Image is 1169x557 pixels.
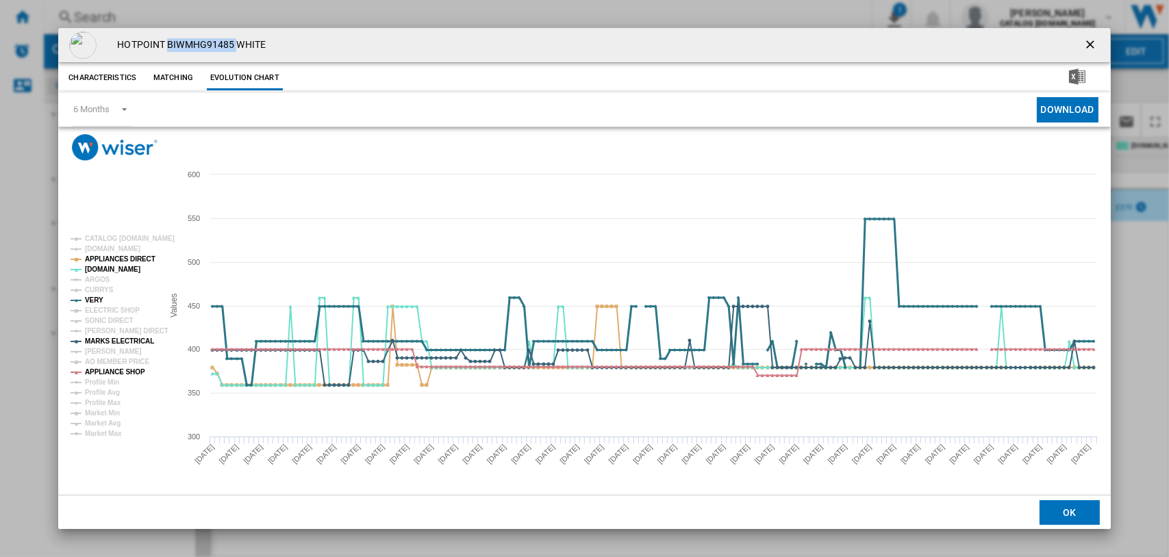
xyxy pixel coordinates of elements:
tspan: [DATE] [875,443,898,465]
tspan: 350 [188,389,200,397]
tspan: ELECTRIC SHOP [85,307,140,314]
tspan: [DATE] [778,443,801,465]
tspan: [DATE] [364,443,386,465]
tspan: [DATE] [218,443,240,465]
button: Matching [143,66,203,90]
tspan: CURRYS [85,286,114,294]
tspan: Values [170,294,179,318]
tspan: 400 [188,345,200,353]
tspan: SONIC DIRECT [85,317,133,324]
tspan: APPLIANCE SHOP [85,368,145,376]
tspan: MARKS ELECTRICAL [85,337,154,345]
h4: HOTPOINT BIWMHG91485 WHITE [110,38,266,52]
tspan: [DATE] [534,443,557,465]
tspan: [DATE] [437,443,460,465]
tspan: [DATE] [315,443,338,465]
tspan: [DATE] [705,443,727,465]
tspan: [DATE] [1021,443,1044,465]
img: empty.gif [69,31,97,59]
tspan: Market Max [85,430,122,437]
tspan: [DATE] [680,443,703,465]
tspan: [DATE] [486,443,508,465]
tspan: AO MEMBER PRICE [85,358,149,365]
button: Evolution chart [207,66,283,90]
img: logo_wiser_300x94.png [72,134,158,161]
tspan: 450 [188,302,200,310]
tspan: [DATE] [193,443,216,465]
tspan: [DATE] [631,443,654,465]
tspan: ARGOS [85,276,110,283]
tspan: 300 [188,432,200,441]
tspan: Profile Avg [85,389,120,396]
tspan: VERY [85,296,103,304]
tspan: [DATE] [1070,443,1092,465]
tspan: [DATE] [972,443,995,465]
tspan: Market Avg [85,419,121,427]
tspan: [DOMAIN_NAME] [85,265,140,273]
tspan: Profile Min [85,378,119,386]
tspan: [DATE] [924,443,946,465]
tspan: [DATE] [729,443,751,465]
ng-md-icon: getI18NText('BUTTONS.CLOSE_DIALOG') [1083,38,1100,54]
tspan: APPLIANCES DIRECT [85,255,155,263]
md-dialog: Product popup [58,28,1110,530]
tspan: [PERSON_NAME] [85,348,142,355]
tspan: [PERSON_NAME] DIRECT [85,327,168,335]
tspan: [DATE] [1046,443,1068,465]
tspan: [DATE] [827,443,849,465]
tspan: [DATE] [559,443,581,465]
tspan: Profile Max [85,399,121,406]
tspan: [DATE] [656,443,679,465]
tspan: [DATE] [583,443,605,465]
tspan: [DATE] [340,443,362,465]
button: getI18NText('BUTTONS.CLOSE_DIALOG') [1078,31,1105,59]
tspan: [DATE] [266,443,289,465]
tspan: [DATE] [753,443,776,465]
img: excel-24x24.png [1069,68,1085,85]
tspan: Market Min [85,409,120,417]
tspan: [DOMAIN_NAME] [85,245,140,252]
button: OK [1040,500,1100,525]
tspan: [DATE] [461,443,483,465]
tspan: 600 [188,170,200,179]
button: Download [1037,97,1098,122]
tspan: [DATE] [242,443,264,465]
tspan: [DATE] [607,443,630,465]
tspan: 500 [188,258,200,266]
tspan: [DATE] [996,443,1019,465]
button: Characteristics [65,66,140,90]
tspan: [DATE] [291,443,314,465]
tspan: [DATE] [851,443,873,465]
tspan: [DATE] [948,443,970,465]
tspan: CATALOG [DOMAIN_NAME] [85,235,175,242]
tspan: [DATE] [510,443,532,465]
tspan: [DATE] [388,443,411,465]
tspan: [DATE] [412,443,435,465]
button: Download in Excel [1047,66,1107,90]
tspan: 550 [188,214,200,222]
div: 6 Months [73,104,109,114]
tspan: [DATE] [899,443,922,465]
tspan: [DATE] [802,443,825,465]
